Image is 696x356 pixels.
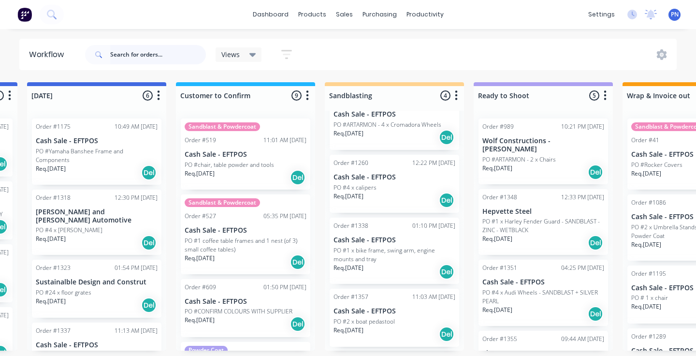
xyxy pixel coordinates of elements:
[263,136,306,145] div: 11:01 AM [DATE]
[631,240,661,249] p: Req. [DATE]
[36,341,158,349] p: Cash Sale - EFTPOS
[439,326,454,342] div: Del
[115,122,158,131] div: 10:49 AM [DATE]
[141,297,157,313] div: Del
[330,155,459,213] div: Order #126012:22 PM [DATE]Cash Sale - EFTPOSPO #4 x calipersReq.[DATE]Del
[588,164,603,180] div: Del
[330,218,459,284] div: Order #133801:10 PM [DATE]Cash Sale - EFTPOSPO #1 x bike frame, swing arm, engine mounts and tray...
[482,193,517,202] div: Order #1348
[263,212,306,221] div: 05:35 PM [DATE]
[482,217,604,235] p: PO #1 x Harley Fender Guard - SANDBLAST - ZINC - WETBLACK
[36,164,66,173] p: Req. [DATE]
[333,246,455,264] p: PO #1 x bike frame, swing arm, engine mounts and tray
[32,190,161,255] div: Order #131812:30 PM [DATE][PERSON_NAME] and [PERSON_NAME] AutomotivePO #4 x [PERSON_NAME]Req.[DAT...
[482,335,517,343] div: Order #1355
[631,332,666,341] div: Order #1289
[439,130,454,145] div: Del
[333,183,377,192] p: PO #4 x calipers
[17,7,32,22] img: Factory
[185,161,274,169] p: PO #chair, table powder and tools
[185,169,215,178] p: Req. [DATE]
[36,264,71,272] div: Order #1323
[631,161,682,169] p: PO #Rocker Covers
[185,150,306,159] p: Cash Sale - EFTPOS
[185,283,216,292] div: Order #609
[412,293,455,301] div: 11:03 AM [DATE]
[185,198,260,207] div: Sandblast & Powdercoat
[333,159,368,167] div: Order #1260
[32,119,161,185] div: Order #117510:49 AM [DATE]Cash Sale - EFTPOSPO #Yamaha Banshee Frame and ComponentsReq.[DATE]Del
[185,316,215,325] p: Req. [DATE]
[36,326,71,335] div: Order #1337
[333,222,368,230] div: Order #1338
[482,137,604,153] p: Wolf Constructions - [PERSON_NAME]
[330,92,459,150] div: Cash Sale - EFTPOSPO #ARTARMON - 4 x Cromadora WheelsReq.[DATE]Del
[333,110,455,119] p: Cash Sale - EFTPOS
[36,193,71,202] div: Order #1318
[36,278,158,286] p: Sustainalble Design and Construt
[588,306,603,322] div: Del
[185,226,306,235] p: Cash Sale - EFTPOS
[333,326,363,335] p: Req. [DATE]
[439,264,454,280] div: Del
[290,316,305,332] div: Del
[185,297,306,306] p: Cash Sale - EFTPOS
[290,254,305,270] div: Del
[36,226,102,235] p: PO #4 x [PERSON_NAME]
[482,155,556,164] p: PO #ARTARMON - 2 x Chairs
[333,192,363,201] p: Req. [DATE]
[482,164,512,173] p: Req. [DATE]
[583,7,620,22] div: settings
[482,208,604,216] p: Hepvette Steel
[293,7,331,22] div: products
[631,198,666,207] div: Order #1086
[358,7,402,22] div: purchasing
[221,49,240,59] span: Views
[181,194,310,274] div: Sandblast & PowdercoatOrder #52705:35 PM [DATE]Cash Sale - EFTPOSPO #1 coffee table frames and 1 ...
[631,169,661,178] p: Req. [DATE]
[478,189,608,255] div: Order #134812:33 PM [DATE]Hepvette SteelPO #1 x Harley Fender Guard - SANDBLAST - ZINC - WETBLACK...
[248,7,293,22] a: dashboard
[671,10,679,19] span: PN
[561,122,604,131] div: 10:21 PM [DATE]
[412,222,455,230] div: 01:10 PM [DATE]
[333,264,363,272] p: Req. [DATE]
[330,289,459,347] div: Order #135711:03 AM [DATE]Cash Sale - EFTPOSPO #2 x boat pedastoolReq.[DATE]Del
[333,173,455,181] p: Cash Sale - EFTPOS
[185,212,216,221] div: Order #527
[439,193,454,208] div: Del
[36,147,158,164] p: PO #Yamaha Banshee Frame and Components
[115,193,158,202] div: 12:30 PM [DATE]
[185,237,306,254] p: PO #1 coffee table frames and 1 nest (of 3) small coffee tables)
[631,302,661,311] p: Req. [DATE]
[36,288,91,297] p: PO #24 x floor grates
[185,254,215,263] p: Req. [DATE]
[482,288,604,306] p: PO #4 x Audi Wheels - SANDBLAST + SILVER PEARL
[36,137,158,145] p: Cash Sale - EFTPOS
[36,235,66,243] p: Req. [DATE]
[185,122,260,131] div: Sandblast & Powdercoat
[333,236,455,244] p: Cash Sale - EFTPOS
[333,293,368,301] div: Order #1357
[631,136,659,145] div: Order #41
[482,278,604,286] p: Cash Sale - EFTPOS
[631,294,668,302] p: PO # 1 x chair
[32,260,161,318] div: Order #132301:54 PM [DATE]Sustainalble Design and ConstrutPO #24 x floor gratesReq.[DATE]Del
[115,264,158,272] div: 01:54 PM [DATE]
[181,119,310,190] div: Sandblast & PowdercoatOrder #51911:01 AM [DATE]Cash Sale - EFTPOSPO #chair, table powder and tool...
[110,45,206,64] input: Search for orders...
[141,235,157,251] div: Del
[402,7,449,22] div: productivity
[333,120,441,129] p: PO #ARTARMON - 4 x Cromadora Wheels
[482,306,512,314] p: Req. [DATE]
[29,49,69,60] div: Workflow
[36,122,71,131] div: Order #1175
[141,165,157,180] div: Del
[290,170,305,185] div: Del
[561,335,604,343] div: 09:44 AM [DATE]
[185,346,228,355] div: Powder Coat
[333,129,363,138] p: Req. [DATE]
[478,260,608,326] div: Order #135104:25 PM [DATE]Cash Sale - EFTPOSPO #4 x Audi Wheels - SANDBLAST + SILVER PEARLReq.[DA...
[631,269,666,278] div: Order #1195
[263,283,306,292] div: 01:50 PM [DATE]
